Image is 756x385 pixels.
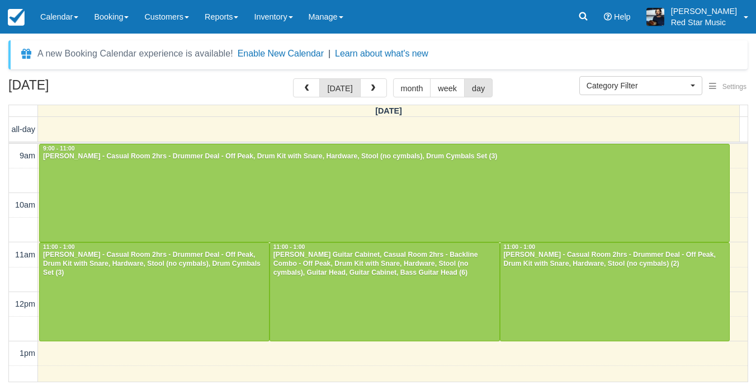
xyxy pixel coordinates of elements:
[15,299,35,308] span: 12pm
[500,242,730,341] a: 11:00 - 1:00[PERSON_NAME] - Casual Room 2hrs - Drummer Deal - Off Peak, Drum Kit with Snare, Hard...
[12,125,35,134] span: all-day
[43,244,75,250] span: 11:00 - 1:00
[587,80,688,91] span: Category Filter
[20,151,35,160] span: 9am
[37,47,233,60] div: A new Booking Calendar experience is available!
[238,48,324,59] button: Enable New Calendar
[15,250,35,259] span: 11am
[319,78,360,97] button: [DATE]
[375,106,402,115] span: [DATE]
[43,145,75,152] span: 9:00 - 11:00
[430,78,465,97] button: week
[504,244,536,250] span: 11:00 - 1:00
[20,349,35,358] span: 1pm
[15,200,35,209] span: 10am
[42,152,726,161] div: [PERSON_NAME] - Casual Room 2hrs - Drummer Deal - Off Peak, Drum Kit with Snare, Hardware, Stool ...
[335,49,428,58] a: Learn about what's new
[671,17,737,28] p: Red Star Music
[604,13,612,21] i: Help
[614,12,631,21] span: Help
[8,78,150,99] h2: [DATE]
[8,9,25,26] img: checkfront-main-nav-mini-logo.png
[503,251,727,269] div: [PERSON_NAME] - Casual Room 2hrs - Drummer Deal - Off Peak, Drum Kit with Snare, Hardware, Stool ...
[393,78,431,97] button: month
[273,244,305,250] span: 11:00 - 1:00
[39,242,270,341] a: 11:00 - 1:00[PERSON_NAME] - Casual Room 2hrs - Drummer Deal - Off Peak, Drum Kit with Snare, Hard...
[273,251,497,278] div: [PERSON_NAME] Guitar Cabinet, Casual Room 2hrs - Backline Combo - Off Peak, Drum Kit with Snare, ...
[464,78,493,97] button: day
[39,144,730,242] a: 9:00 - 11:00[PERSON_NAME] - Casual Room 2hrs - Drummer Deal - Off Peak, Drum Kit with Snare, Hard...
[579,76,702,95] button: Category Filter
[42,251,266,278] div: [PERSON_NAME] - Casual Room 2hrs - Drummer Deal - Off Peak, Drum Kit with Snare, Hardware, Stool ...
[646,8,664,26] img: A1
[328,49,330,58] span: |
[270,242,500,341] a: 11:00 - 1:00[PERSON_NAME] Guitar Cabinet, Casual Room 2hrs - Backline Combo - Off Peak, Drum Kit ...
[722,83,746,91] span: Settings
[671,6,737,17] p: [PERSON_NAME]
[702,79,753,95] button: Settings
